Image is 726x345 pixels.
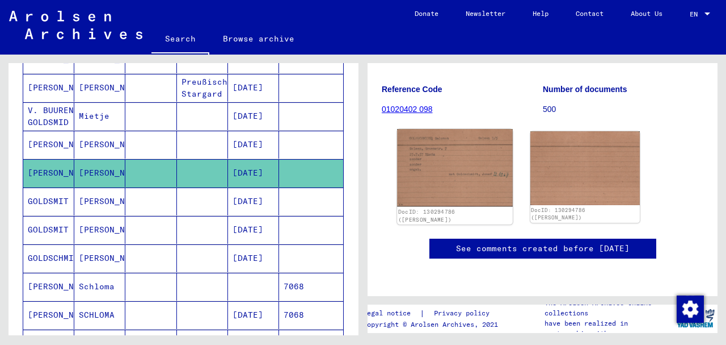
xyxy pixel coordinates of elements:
[228,188,279,215] mat-cell: [DATE]
[674,304,717,332] img: yv_logo.png
[23,131,74,159] mat-cell: [PERSON_NAME]
[74,159,125,187] mat-cell: [PERSON_NAME]
[23,74,74,102] mat-cell: [PERSON_NAME]
[23,216,74,244] mat-cell: GOLDSMIT
[398,209,455,223] a: DocID: 130294786 ([PERSON_NAME])
[363,307,503,319] div: |
[363,307,420,319] a: Legal notice
[151,25,209,55] a: Search
[544,298,674,318] p: The Arolsen Archives online collections
[363,319,503,330] p: Copyright © Arolsen Archives, 2021
[228,216,279,244] mat-cell: [DATE]
[228,301,279,329] mat-cell: [DATE]
[74,102,125,130] mat-cell: Mietje
[397,129,512,207] img: 001.jpg
[543,103,703,115] p: 500
[74,216,125,244] mat-cell: [PERSON_NAME]
[279,273,343,301] mat-cell: 7068
[23,188,74,215] mat-cell: GOLDSMIT
[23,301,74,329] mat-cell: [PERSON_NAME]
[74,131,125,159] mat-cell: [PERSON_NAME]
[9,11,142,39] img: Arolsen_neg.svg
[279,301,343,329] mat-cell: 7068
[690,10,698,18] mat-select-trigger: EN
[228,131,279,159] mat-cell: [DATE]
[23,244,74,272] mat-cell: GOLDSCHMIEDT
[677,296,704,323] img: Zustimmung ändern
[74,273,125,301] mat-cell: Schloma
[228,159,279,187] mat-cell: [DATE]
[209,25,308,52] a: Browse archive
[530,131,640,205] img: 002.jpg
[74,301,125,329] mat-cell: SCHLOMA
[382,85,442,94] b: Reference Code
[228,74,279,102] mat-cell: [DATE]
[228,102,279,130] mat-cell: [DATE]
[531,207,585,221] a: DocID: 130294786 ([PERSON_NAME])
[456,243,630,255] a: See comments created before [DATE]
[228,244,279,272] mat-cell: [DATE]
[543,85,627,94] b: Number of documents
[23,159,74,187] mat-cell: [PERSON_NAME]
[74,74,125,102] mat-cell: [PERSON_NAME]
[544,318,674,339] p: have been realized in partnership with
[23,102,74,130] mat-cell: V. BUUREN GOLDSMID
[74,188,125,215] mat-cell: [PERSON_NAME]
[425,307,503,319] a: Privacy policy
[23,273,74,301] mat-cell: [PERSON_NAME]
[177,74,228,102] mat-cell: Preußisch Stargard
[382,105,433,114] a: 01020402 098
[74,244,125,272] mat-cell: [PERSON_NAME]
